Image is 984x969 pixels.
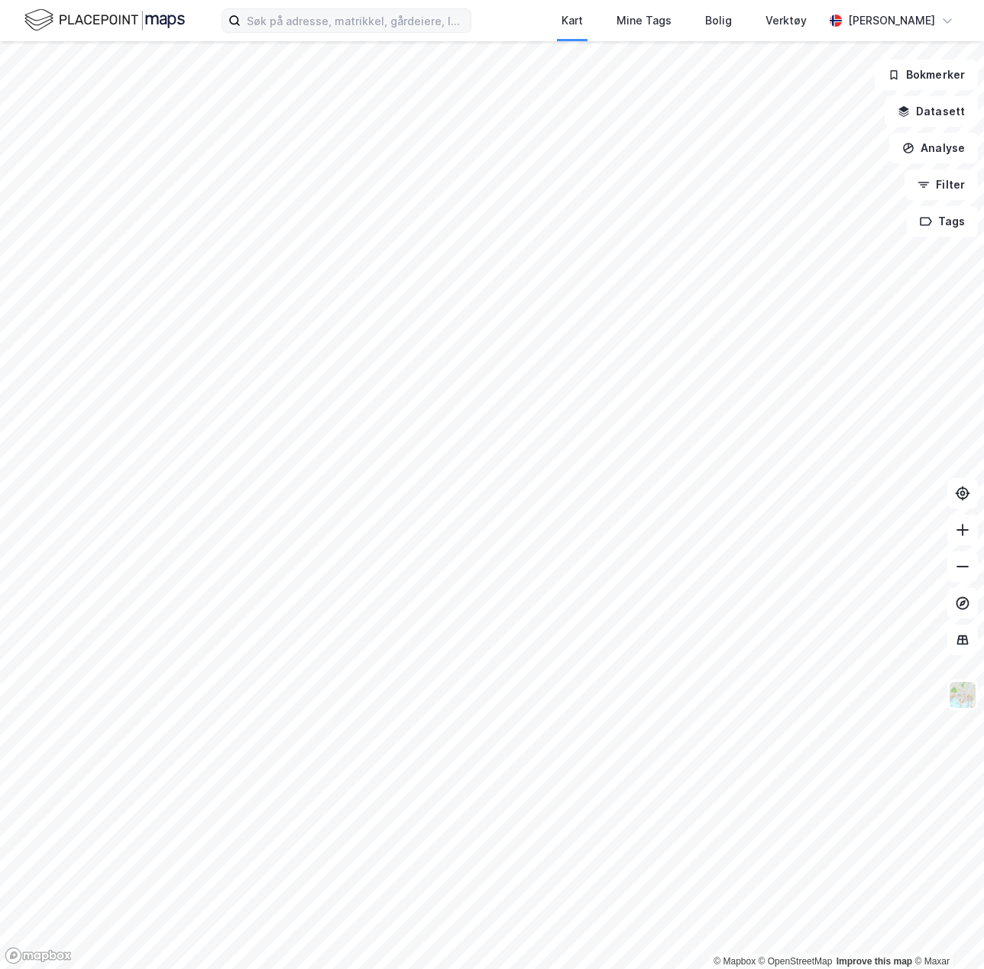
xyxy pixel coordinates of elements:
input: Søk på adresse, matrikkel, gårdeiere, leietakere eller personer [241,9,471,32]
div: Bolig [705,11,732,30]
div: [PERSON_NAME] [848,11,935,30]
div: Verktøy [766,11,807,30]
img: logo.f888ab2527a4732fd821a326f86c7f29.svg [24,7,185,34]
div: Mine Tags [617,11,672,30]
iframe: Chat Widget [908,896,984,969]
div: Kart [562,11,583,30]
